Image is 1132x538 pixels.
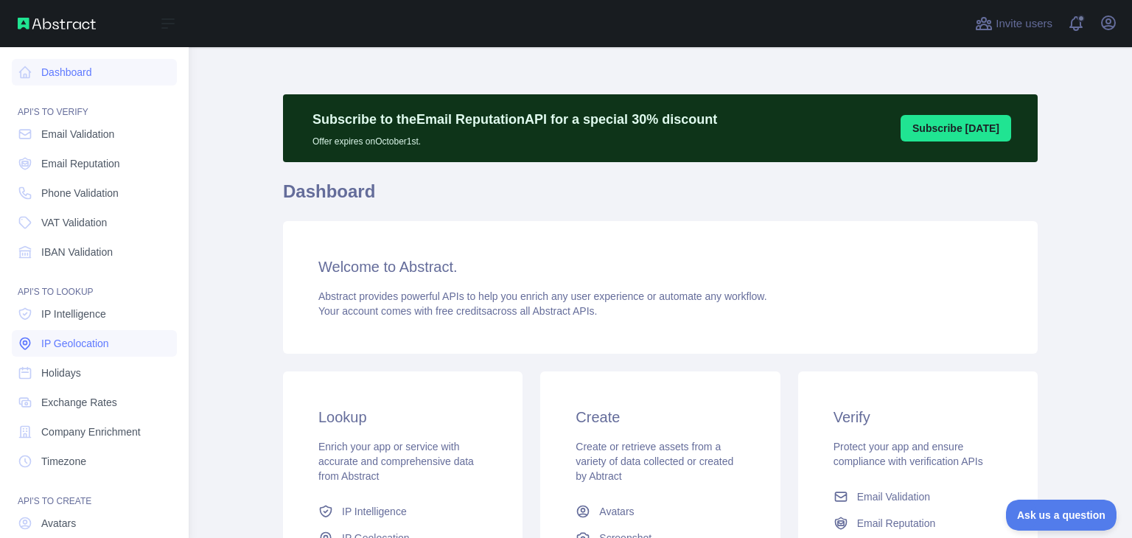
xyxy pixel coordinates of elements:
a: IP Intelligence [12,301,177,327]
span: Email Reputation [41,156,120,171]
h3: Verify [834,407,1002,427]
span: IP Geolocation [41,336,109,351]
h1: Dashboard [283,180,1038,215]
a: Holidays [12,360,177,386]
img: Abstract API [18,18,96,29]
a: VAT Validation [12,209,177,236]
span: Timezone [41,454,86,469]
a: Email Reputation [828,510,1008,537]
a: Exchange Rates [12,389,177,416]
span: Enrich your app or service with accurate and comprehensive data from Abstract [318,441,474,482]
button: Invite users [972,12,1055,35]
span: Email Reputation [857,516,936,531]
a: IP Geolocation [12,330,177,357]
a: Company Enrichment [12,419,177,445]
span: Exchange Rates [41,395,117,410]
p: Offer expires on October 1st. [312,130,717,147]
h3: Create [576,407,744,427]
span: VAT Validation [41,215,107,230]
a: Email Validation [828,483,1008,510]
h3: Lookup [318,407,487,427]
span: Your account comes with across all Abstract APIs. [318,305,597,317]
span: Abstract provides powerful APIs to help you enrich any user experience or automate any workflow. [318,290,767,302]
a: Phone Validation [12,180,177,206]
a: Timezone [12,448,177,475]
span: IBAN Validation [41,245,113,259]
span: Company Enrichment [41,425,141,439]
span: Phone Validation [41,186,119,200]
a: Dashboard [12,59,177,85]
a: Email Reputation [12,150,177,177]
span: Create or retrieve assets from a variety of data collected or created by Abtract [576,441,733,482]
a: IP Intelligence [312,498,493,525]
a: Avatars [12,510,177,537]
a: Avatars [570,498,750,525]
span: Email Validation [41,127,114,142]
span: Avatars [599,504,634,519]
span: Avatars [41,516,76,531]
a: Email Validation [12,121,177,147]
a: IBAN Validation [12,239,177,265]
span: IP Intelligence [342,504,407,519]
span: Protect your app and ensure compliance with verification APIs [834,441,983,467]
iframe: Toggle Customer Support [1006,500,1117,531]
div: API'S TO VERIFY [12,88,177,118]
span: free credits [436,305,486,317]
span: Holidays [41,366,81,380]
span: Invite users [996,15,1052,32]
div: API'S TO LOOKUP [12,268,177,298]
h3: Welcome to Abstract. [318,256,1002,277]
span: IP Intelligence [41,307,106,321]
div: API'S TO CREATE [12,478,177,507]
button: Subscribe [DATE] [901,115,1011,142]
span: Email Validation [857,489,930,504]
p: Subscribe to the Email Reputation API for a special 30 % discount [312,109,717,130]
